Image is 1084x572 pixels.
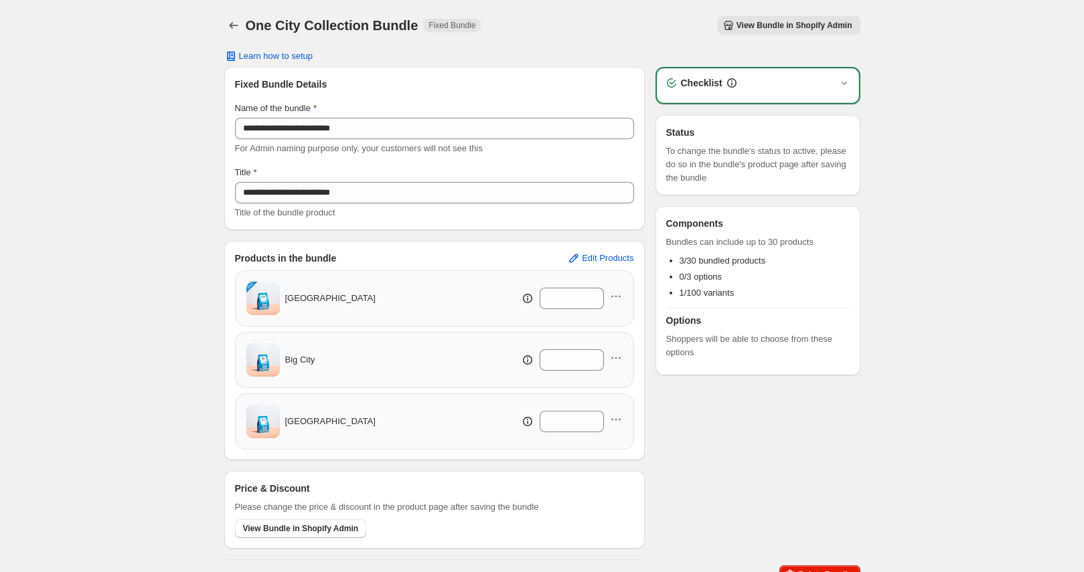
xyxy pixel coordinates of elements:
[666,332,850,359] span: Shoppers will be able to choose from these options
[246,343,280,377] img: Big City
[239,51,313,62] span: Learn how to setup
[235,252,337,265] h3: Products in the bundle
[666,145,850,185] span: To change the bundle's status to active, please do so in the bundle's product page after saving t...
[666,235,850,249] span: Bundles can include up to 30 products
[680,288,734,298] span: 1/100 variants
[246,405,280,438] img: Amsterdam
[559,248,641,269] button: Edit Products
[681,76,722,90] h3: Checklist
[235,78,634,91] h3: Fixed Bundle Details
[235,519,367,538] button: View Bundle in Shopify Admin
[285,353,315,367] span: Big City
[429,20,475,31] span: Fixed Bundle
[235,166,257,179] label: Title
[235,482,310,495] h3: Price & Discount
[243,523,359,534] span: View Bundle in Shopify Admin
[666,126,850,139] h3: Status
[235,143,483,153] span: For Admin naming purpose only, your customers will not see this
[680,272,722,282] span: 0/3 options
[235,102,317,115] label: Name of the bundle
[285,292,376,305] span: [GEOGRAPHIC_DATA]
[718,16,860,35] button: View Bundle in Shopify Admin
[666,314,850,327] h3: Options
[246,282,280,315] img: Great Heights
[737,20,852,31] span: View Bundle in Shopify Admin
[582,253,633,264] span: Edit Products
[666,217,724,230] h3: Components
[216,47,321,66] button: Learn how to setup
[235,207,335,217] span: Title of the bundle product
[235,500,539,514] span: Please change the price & discount in the product page after saving the bundle
[246,17,418,33] h1: One City Collection Bundle
[224,16,243,35] button: Back
[285,415,376,428] span: [GEOGRAPHIC_DATA]
[680,256,766,266] span: 3/30 bundled products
